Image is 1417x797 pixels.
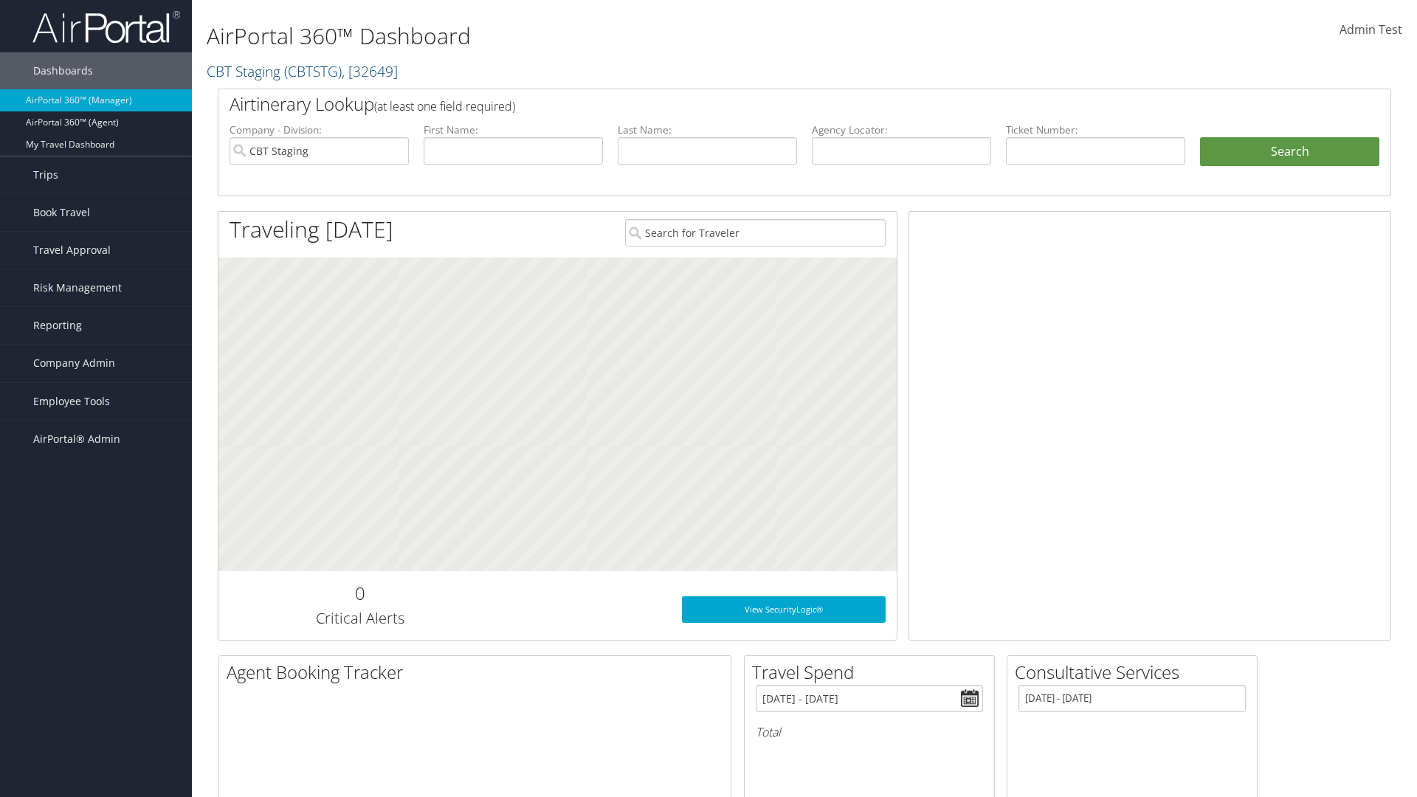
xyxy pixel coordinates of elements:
[33,232,111,269] span: Travel Approval
[33,421,120,458] span: AirPortal® Admin
[33,345,115,382] span: Company Admin
[230,581,490,606] h2: 0
[230,92,1282,117] h2: Airtinerary Lookup
[207,21,1004,52] h1: AirPortal 360™ Dashboard
[33,383,110,420] span: Employee Tools
[1015,660,1257,685] h2: Consultative Services
[33,307,82,344] span: Reporting
[33,156,58,193] span: Trips
[812,123,991,137] label: Agency Locator:
[424,123,603,137] label: First Name:
[342,61,398,81] span: , [ 32649 ]
[618,123,797,137] label: Last Name:
[230,123,409,137] label: Company - Division:
[1006,123,1185,137] label: Ticket Number:
[33,269,122,306] span: Risk Management
[1200,137,1379,167] button: Search
[752,660,994,685] h2: Travel Spend
[33,52,93,89] span: Dashboards
[207,61,398,81] a: CBT Staging
[682,596,886,623] a: View SecurityLogic®
[1340,21,1402,38] span: Admin Test
[33,194,90,231] span: Book Travel
[1340,7,1402,53] a: Admin Test
[230,608,490,629] h3: Critical Alerts
[374,98,515,114] span: (at least one field required)
[227,660,731,685] h2: Agent Booking Tracker
[284,61,342,81] span: ( CBTSTG )
[756,724,983,740] h6: Total
[625,219,886,246] input: Search for Traveler
[32,10,180,44] img: airportal-logo.png
[230,214,393,245] h1: Traveling [DATE]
